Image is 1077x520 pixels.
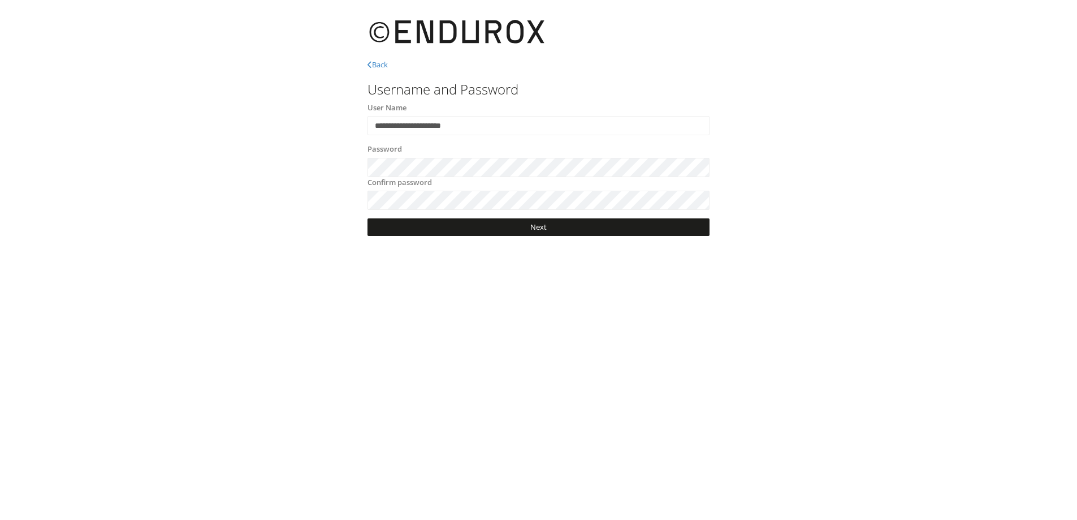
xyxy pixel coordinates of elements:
a: Next [367,218,710,236]
h3: Username and Password [367,82,710,97]
label: Confirm password [367,177,432,188]
img: Endurox_Black_Pad_2.png [367,11,547,54]
label: Password [367,144,402,155]
a: Back [367,59,388,70]
label: User Name [367,102,406,114]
